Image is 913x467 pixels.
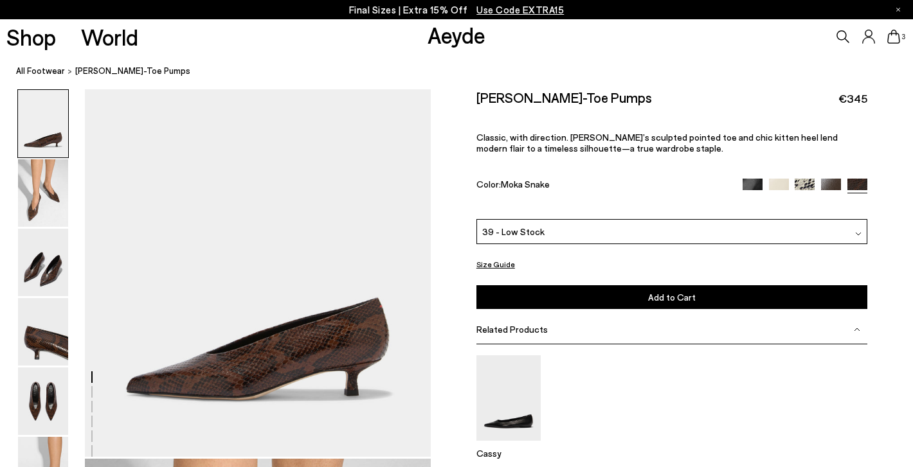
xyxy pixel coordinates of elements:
[476,4,564,15] span: Navigate to /collections/ss25-final-sizes
[18,229,68,296] img: Clara Pointed-Toe Pumps - Image 3
[648,292,696,303] span: Add to Cart
[18,90,68,157] img: Clara Pointed-Toe Pumps - Image 1
[16,64,65,78] a: All Footwear
[18,298,68,366] img: Clara Pointed-Toe Pumps - Image 4
[476,448,541,459] p: Cassy
[838,91,867,107] span: €345
[18,367,68,435] img: Clara Pointed-Toe Pumps - Image 5
[476,285,867,309] button: Add to Cart
[855,231,862,237] img: svg%3E
[476,324,548,335] span: Related Products
[476,256,515,272] button: Size Guide
[887,30,900,44] a: 3
[75,64,190,78] span: [PERSON_NAME]-Toe Pumps
[18,159,68,227] img: Clara Pointed-Toe Pumps - Image 2
[349,2,565,18] p: Final Sizes | Extra 15% Off
[482,225,545,238] span: 39 - Low Stock
[501,179,550,189] span: Moka Snake
[476,132,867,154] p: Classic, with direction. [PERSON_NAME]’s sculpted pointed toe and chic kitten heel lend modern fl...
[476,179,730,193] div: Color:
[476,432,541,459] a: Cassy Pointed-Toe Flats Cassy
[476,355,541,441] img: Cassy Pointed-Toe Flats
[428,21,485,48] a: Aeyde
[16,54,913,89] nav: breadcrumb
[476,89,652,105] h2: [PERSON_NAME]-Toe Pumps
[81,26,138,48] a: World
[900,33,907,40] span: 3
[6,26,56,48] a: Shop
[854,326,860,333] img: svg%3E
